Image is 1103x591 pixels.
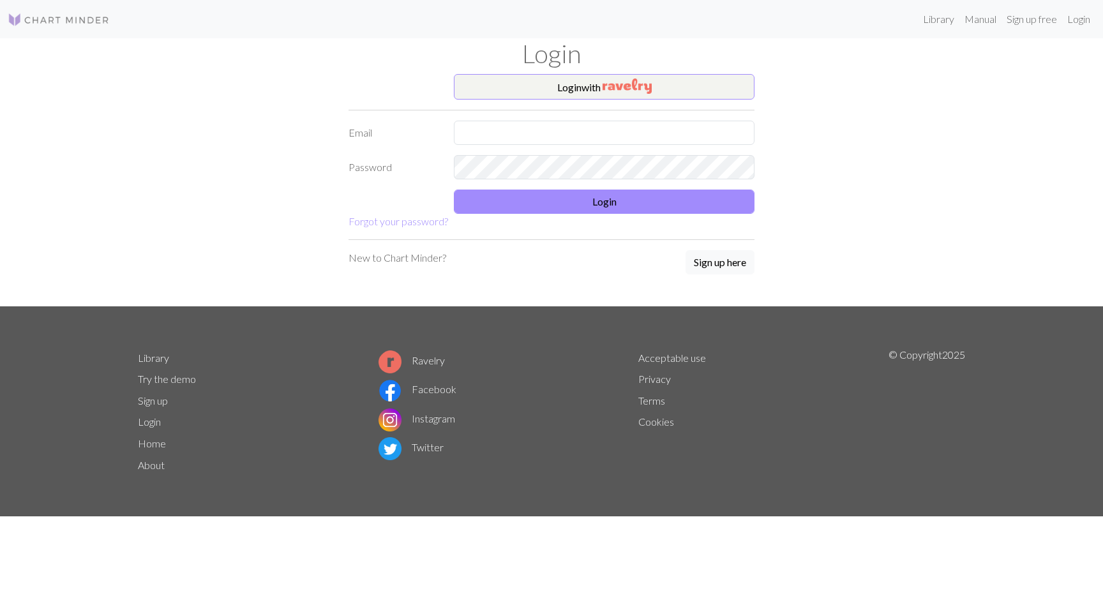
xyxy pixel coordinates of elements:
[889,347,965,476] p: © Copyright 2025
[454,74,754,100] button: Loginwith
[138,415,161,428] a: Login
[379,437,401,460] img: Twitter logo
[918,6,959,32] a: Library
[638,415,674,428] a: Cookies
[454,190,754,214] button: Login
[8,12,110,27] img: Logo
[638,373,671,385] a: Privacy
[686,250,754,274] button: Sign up here
[638,394,665,407] a: Terms
[1002,6,1062,32] a: Sign up free
[603,79,652,94] img: Ravelry
[379,379,401,402] img: Facebook logo
[138,394,168,407] a: Sign up
[379,383,456,395] a: Facebook
[1062,6,1095,32] a: Login
[638,352,706,364] a: Acceptable use
[138,352,169,364] a: Library
[959,6,1002,32] a: Manual
[379,354,445,366] a: Ravelry
[138,373,196,385] a: Try the demo
[686,250,754,276] a: Sign up here
[349,215,448,227] a: Forgot your password?
[379,412,455,424] a: Instagram
[138,459,165,471] a: About
[341,121,446,145] label: Email
[138,437,166,449] a: Home
[341,155,446,179] label: Password
[379,350,401,373] img: Ravelry logo
[130,38,973,69] h1: Login
[349,250,446,266] p: New to Chart Minder?
[379,408,401,431] img: Instagram logo
[379,441,444,453] a: Twitter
